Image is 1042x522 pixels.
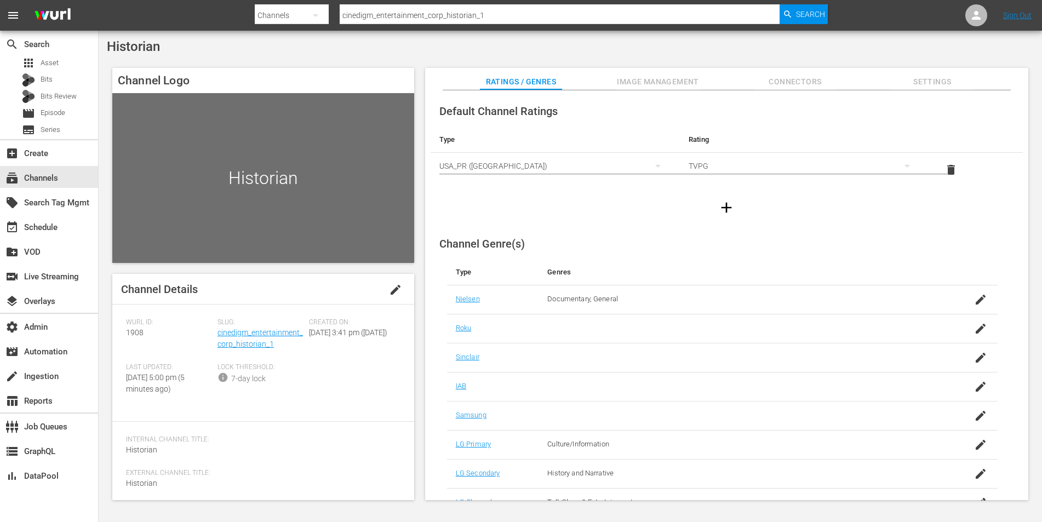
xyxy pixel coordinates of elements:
[617,75,699,89] span: Image Management
[1003,11,1032,20] a: Sign Out
[309,318,395,327] span: Created On:
[938,157,964,183] button: delete
[5,345,19,358] span: Automation
[126,318,212,327] span: Wurl ID:
[217,363,304,372] span: Lock Threshold:
[5,270,19,283] span: Live Streaming
[5,445,19,458] span: GraphQL
[5,171,19,185] span: Channels
[217,328,303,348] a: cinedigm_entertainment_corp_historian_1
[121,283,198,296] span: Channel Details
[456,353,479,361] a: Sinclair
[217,372,228,383] span: info
[22,56,35,70] span: Asset
[456,469,500,477] a: LG Secondary
[439,105,558,118] span: Default Channel Ratings
[22,90,35,103] div: Bits Review
[22,123,35,136] span: Series
[456,382,466,390] a: IAB
[456,411,486,419] a: Samsung
[680,127,929,153] th: Rating
[780,4,828,24] button: Search
[5,420,19,433] span: Job Queues
[456,295,480,303] a: Nielsen
[689,151,920,181] div: TVPG
[389,283,402,296] span: edit
[754,75,836,89] span: Connectors
[126,445,157,454] span: Historian
[217,318,304,327] span: Slug:
[439,237,525,250] span: Channel Genre(s)
[41,58,59,68] span: Asset
[112,68,414,93] h4: Channel Logo
[5,38,19,51] span: Search
[26,3,79,28] img: ans4CAIJ8jUAAAAAAAAAAAAAAAAAAAAAAAAgQb4GAAAAAAAAAAAAAAAAAAAAAAAAJMjXAAAAAAAAAAAAAAAAAAAAAAAAgAT5G...
[112,93,414,263] div: Historian
[539,259,936,285] th: Genres
[5,196,19,209] span: Search Tag Mgmt
[22,107,35,120] span: Episode
[126,435,395,444] span: Internal Channel Title:
[126,469,395,478] span: External Channel Title:
[126,479,157,487] span: Historian
[7,9,20,22] span: menu
[447,259,539,285] th: Type
[431,127,680,153] th: Type
[944,163,958,176] span: delete
[41,74,53,85] span: Bits
[5,394,19,408] span: Reports
[5,147,19,160] span: Create
[231,373,266,385] div: 7-day lock
[5,221,19,234] span: Schedule
[309,328,387,337] span: [DATE] 3:41 pm ([DATE])
[5,320,19,334] span: Admin
[41,107,65,118] span: Episode
[41,124,60,135] span: Series
[456,324,472,332] a: Roku
[126,328,144,337] span: 1908
[107,39,160,54] span: Historian
[480,75,562,89] span: Ratings / Genres
[456,498,492,506] a: LG Channel
[382,277,409,303] button: edit
[456,440,491,448] a: LG Primary
[891,75,974,89] span: Settings
[22,73,35,87] div: Bits
[41,91,77,102] span: Bits Review
[5,245,19,259] span: VOD
[5,469,19,483] span: DataPool
[796,4,825,24] span: Search
[5,295,19,308] span: Overlays
[126,363,212,372] span: Last Updated:
[5,370,19,383] span: Ingestion
[126,373,185,393] span: [DATE] 5:00 pm (5 minutes ago)
[431,127,1023,187] table: simple table
[439,151,671,181] div: USA_PR ([GEOGRAPHIC_DATA])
